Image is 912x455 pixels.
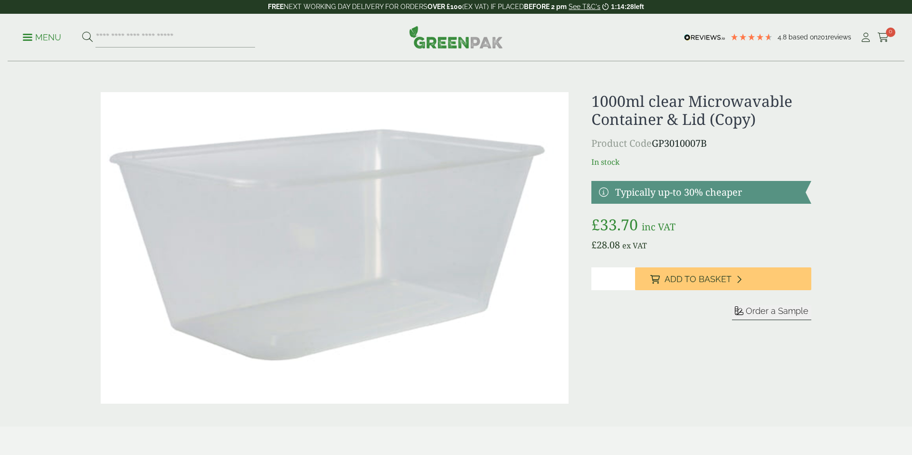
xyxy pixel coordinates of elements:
[591,156,811,168] p: In stock
[634,3,644,10] span: left
[730,33,773,41] div: 4.79 Stars
[611,3,634,10] span: 1:14:28
[665,274,731,284] span: Add to Basket
[886,28,895,37] span: 0
[591,238,597,251] span: £
[268,3,284,10] strong: FREE
[569,3,600,10] a: See T&C's
[860,33,872,42] i: My Account
[591,214,600,235] span: £
[591,92,811,129] h1: 1000ml clear Microwavable Container & Lid (Copy)
[591,136,811,151] p: GP3010007B
[817,33,828,41] span: 201
[622,240,647,251] span: ex VAT
[524,3,567,10] strong: BEFORE 2 pm
[409,26,503,48] img: GreenPak Supplies
[877,30,889,45] a: 0
[877,33,889,42] i: Cart
[23,32,61,41] a: Menu
[684,34,725,41] img: REVIEWS.io
[778,33,788,41] span: 4.8
[788,33,817,41] span: Based on
[591,238,620,251] bdi: 28.08
[591,137,652,150] span: Product Code
[828,33,851,41] span: reviews
[23,32,61,43] p: Menu
[732,305,811,320] button: Order a Sample
[427,3,462,10] strong: OVER £100
[635,267,811,290] button: Add to Basket
[101,92,569,404] img: 3010007B 1000ml Microwaveable Container & Lid
[746,306,808,316] span: Order a Sample
[642,220,675,233] span: inc VAT
[591,214,638,235] bdi: 33.70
